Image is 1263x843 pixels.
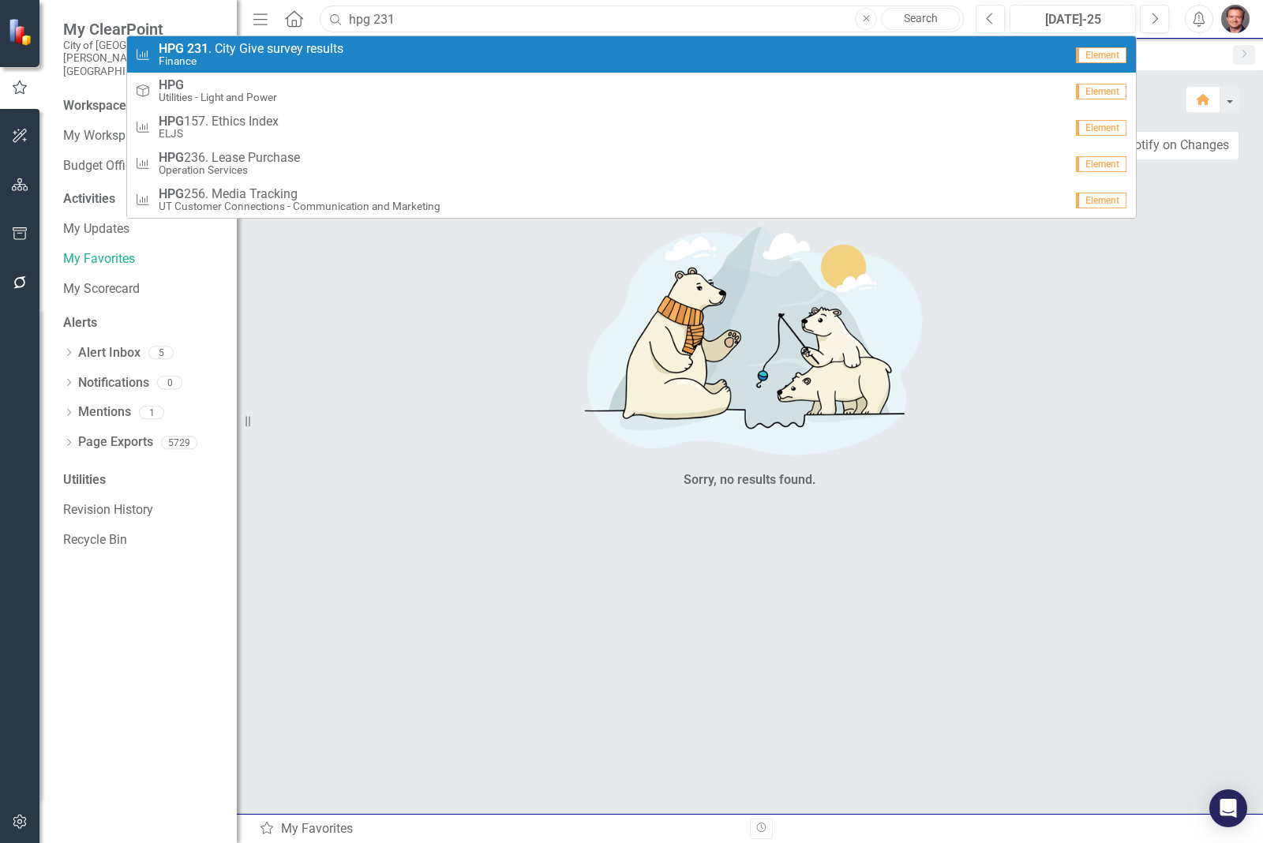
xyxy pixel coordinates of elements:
[1076,47,1126,63] span: Element
[1076,193,1126,208] span: Element
[63,280,221,298] a: My Scorecard
[159,187,440,201] span: 256. Media Tracking
[320,6,964,33] input: Search ClearPoint...
[63,220,221,238] a: My Updates
[8,18,36,46] img: ClearPoint Strategy
[78,403,131,421] a: Mentions
[127,109,1136,145] a: 157. Ethics IndexELJSElement
[63,157,221,175] a: Budget Office Workspace
[157,376,182,389] div: 0
[513,208,987,467] img: No results found
[159,92,277,103] small: Utilities - Light and Power
[1126,137,1229,155] div: Notify on Changes
[159,200,440,212] small: UT Customer Connections - Communication and Marketing
[63,314,221,332] div: Alerts
[63,190,221,208] div: Activities
[63,501,221,519] a: Revision History
[63,531,221,549] a: Recycle Bin
[1076,84,1126,99] span: Element
[78,433,153,451] a: Page Exports
[159,55,343,67] small: Finance
[63,127,221,145] a: My Workspace
[881,8,960,30] a: Search
[139,406,164,419] div: 1
[1221,5,1250,33] img: Lawrence Pollack
[63,20,221,39] span: My ClearPoint
[1015,10,1130,29] div: [DATE]-25
[63,250,221,268] a: My Favorites
[148,347,174,360] div: 5
[127,145,1136,182] a: 236. Lease PurchaseOperation ServicesElement
[159,114,279,129] span: 157. Ethics Index
[159,42,343,56] span: . City Give survey results
[1010,5,1136,33] button: [DATE]-25
[78,344,141,362] a: Alert Inbox
[78,374,149,392] a: Notifications
[127,73,1136,109] a: Utilities - Light and PowerElement
[161,436,197,449] div: 5729
[159,164,300,176] small: Operation Services
[684,471,816,489] div: Sorry, no results found.
[1076,120,1126,136] span: Element
[127,36,1136,73] a: . City Give survey resultsFinanceElement
[159,151,300,165] span: 236. Lease Purchase
[1209,789,1247,827] div: Open Intercom Messenger
[1076,156,1126,172] span: Element
[259,820,738,838] div: My Favorites
[63,39,221,77] small: City of [GEOGRAPHIC_DATA][PERSON_NAME], [GEOGRAPHIC_DATA]
[63,471,221,489] div: Utilities
[127,182,1136,218] a: 256. Media TrackingUT Customer Connections - Communication and MarketingElement
[159,128,279,140] small: ELJS
[63,97,133,115] div: Workspaces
